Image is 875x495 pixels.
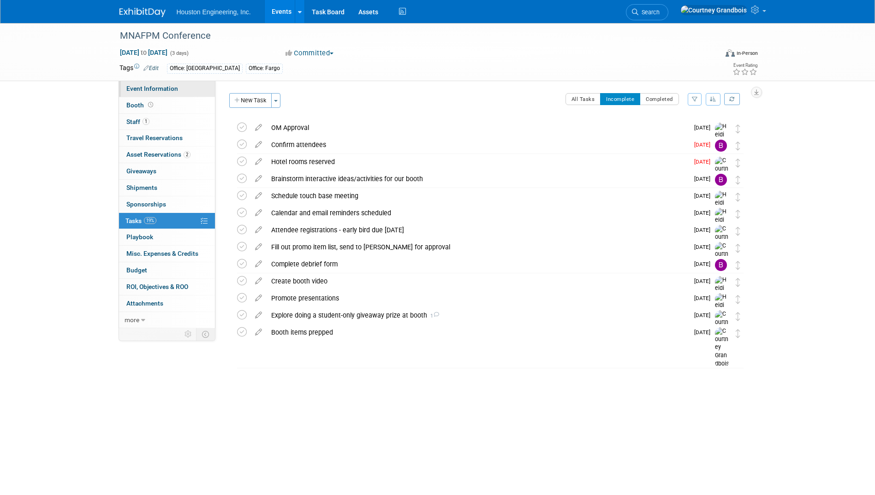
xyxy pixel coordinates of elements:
[180,328,196,340] td: Personalize Event Tab Strip
[119,163,215,179] a: Giveaways
[282,48,337,58] button: Committed
[736,261,740,270] i: Move task
[126,118,149,125] span: Staff
[638,9,660,16] span: Search
[267,290,689,306] div: Promote presentations
[267,324,689,340] div: Booth items prepped
[736,50,758,57] div: In-Person
[126,200,166,208] span: Sponsorships
[250,158,267,166] a: edit
[663,48,758,62] div: Event Format
[427,313,439,319] span: 1
[565,93,601,105] button: All Tasks
[250,141,267,149] a: edit
[715,225,729,265] img: Courtney Grandbois
[694,141,715,148] span: [DATE]
[736,278,740,287] i: Move task
[119,229,215,245] a: Playbook
[250,311,267,319] a: edit
[119,213,215,229] a: Tasks19%
[267,205,689,221] div: Calendar and email reminders scheduled
[715,123,729,155] img: Heidi Joarnt
[267,154,689,170] div: Hotel rooms reserved
[736,329,740,338] i: Move task
[250,294,267,302] a: edit
[715,276,729,309] img: Heidi Joarnt
[694,227,715,233] span: [DATE]
[726,49,735,57] img: Format-Inperson.png
[250,175,267,183] a: edit
[139,49,148,56] span: to
[250,243,267,251] a: edit
[724,93,740,105] a: Refresh
[736,159,740,167] i: Move task
[126,233,153,241] span: Playbook
[736,176,740,184] i: Move task
[119,262,215,278] a: Budget
[126,266,147,274] span: Budget
[694,176,715,182] span: [DATE]
[694,244,715,250] span: [DATE]
[126,250,198,257] span: Misc. Expenses & Credits
[119,8,166,17] img: ExhibitDay
[196,328,215,340] td: Toggle Event Tabs
[267,171,689,187] div: Brainstorm interactive ideas/activities for our booth
[146,101,155,108] span: Booth not reserved yet
[126,151,190,158] span: Asset Reservations
[715,191,729,224] img: Heidi Joarnt
[250,209,267,217] a: edit
[267,256,689,272] div: Complete debrief form
[167,64,243,73] div: Office: [GEOGRAPHIC_DATA]
[250,124,267,132] a: edit
[126,184,157,191] span: Shipments
[250,260,267,268] a: edit
[715,140,727,152] img: Bret Zimmerman
[250,192,267,200] a: edit
[715,259,727,271] img: Bret Zimmerman
[736,295,740,304] i: Move task
[732,63,757,68] div: Event Rating
[694,278,715,284] span: [DATE]
[177,8,251,16] span: Houston Engineering, Inc.
[736,193,740,201] i: Move task
[126,283,188,290] span: ROI, Objectives & ROO
[694,261,715,267] span: [DATE]
[119,147,215,163] a: Asset Reservations2
[119,63,159,74] td: Tags
[119,295,215,312] a: Attachments
[144,217,156,224] span: 19%
[694,193,715,199] span: [DATE]
[169,50,189,56] span: (3 days)
[119,279,215,295] a: ROI, Objectives & ROO
[267,188,689,204] div: Schedule touch base meeting
[246,64,283,73] div: Office: Fargo
[694,124,715,131] span: [DATE]
[184,151,190,158] span: 2
[125,316,139,324] span: more
[715,157,729,197] img: Courtney Grandbois
[250,277,267,285] a: edit
[736,244,740,253] i: Move task
[736,312,740,321] i: Move task
[640,93,679,105] button: Completed
[229,93,272,108] button: New Task
[119,196,215,212] a: Sponsorships
[736,227,740,236] i: Move task
[715,242,729,283] img: Courtney Grandbois
[694,312,715,318] span: [DATE]
[600,93,640,105] button: Incomplete
[250,226,267,234] a: edit
[267,239,689,255] div: Fill out promo item list, send to [PERSON_NAME] for approval
[119,48,168,57] span: [DATE] [DATE]
[126,101,155,109] span: Booth
[267,137,689,153] div: Confirm attendees
[715,293,729,326] img: Heidi Joarnt
[267,307,689,323] div: Explore doing a student-only giveaway prize at booth
[694,210,715,216] span: [DATE]
[715,327,729,368] img: Courtney Grandbois
[119,246,215,262] a: Misc. Expenses & Credits
[694,295,715,301] span: [DATE]
[143,118,149,125] span: 1
[143,65,159,71] a: Edit
[119,97,215,113] a: Booth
